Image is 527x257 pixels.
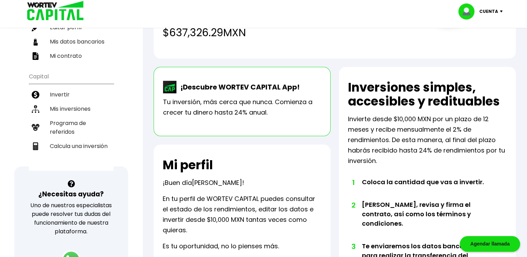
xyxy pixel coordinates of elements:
img: inversiones-icon.6695dc30.svg [32,105,39,113]
img: profile-image [458,3,479,20]
span: [PERSON_NAME] [192,178,242,187]
p: Tu inversión, más cerca que nunca. Comienza a crecer tu dinero hasta 24% anual. [163,97,321,118]
img: invertir-icon.b3b967d7.svg [32,91,39,99]
a: Mis datos bancarios [29,34,114,49]
p: ¡Descubre WORTEV CAPITAL App! [177,82,300,92]
h3: ¿Necesitas ayuda? [38,189,104,199]
li: [PERSON_NAME], revisa y firma el contrato, así como los términos y condiciones. [362,200,491,241]
img: contrato-icon.f2db500c.svg [32,52,39,60]
p: Es tu oportunidad, no lo pienses más. [163,241,279,251]
span: 3 [351,241,355,252]
a: Invertir [29,87,114,102]
img: recomiendanos-icon.9b8e9327.svg [32,124,39,131]
p: ¡Buen día ! [163,178,244,188]
p: Uno de nuestros especialistas puede resolver tus dudas del funcionamiento de nuestra plataforma. [23,201,119,236]
span: 2 [351,200,355,210]
span: 1 [351,177,355,188]
li: Coloca la cantidad que vas a invertir. [362,177,491,200]
ul: Perfil [29,1,114,63]
p: En tu perfil de WORTEV CAPITAL puedes consultar el estado de los rendimientos, editar los datos e... [163,194,321,235]
a: Mi contrato [29,49,114,63]
a: Mis inversiones [29,102,114,116]
p: Invierte desde $10,000 MXN por un plazo de 12 meses y recibe mensualmente el 2% de rendimientos. ... [348,114,507,166]
p: Cuenta [479,6,498,17]
h4: $637,326.29 MXN [163,25,417,40]
a: Programa de referidos [29,116,114,139]
img: datos-icon.10cf9172.svg [32,38,39,46]
ul: Capital [29,69,114,171]
a: Calcula una inversión [29,139,114,153]
h2: Inversiones simples, accesibles y redituables [348,80,507,108]
img: icon-down [498,10,507,13]
div: Agendar llamada [460,236,520,252]
img: calculadora-icon.17d418c4.svg [32,142,39,150]
img: wortev-capital-app-icon [163,81,177,93]
h2: Mi perfil [163,158,213,172]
